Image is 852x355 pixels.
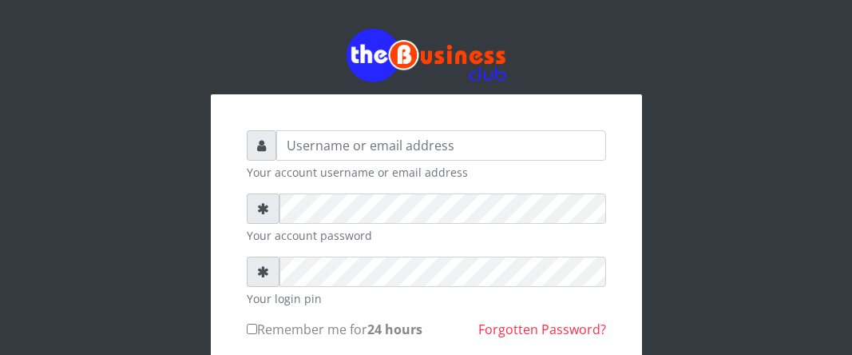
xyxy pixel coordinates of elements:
[247,164,606,181] small: Your account username or email address
[247,290,606,307] small: Your login pin
[276,130,606,161] input: Username or email address
[367,321,422,338] b: 24 hours
[247,324,257,334] input: Remember me for24 hours
[247,227,606,244] small: Your account password
[478,321,606,338] a: Forgotten Password?
[247,320,422,339] label: Remember me for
